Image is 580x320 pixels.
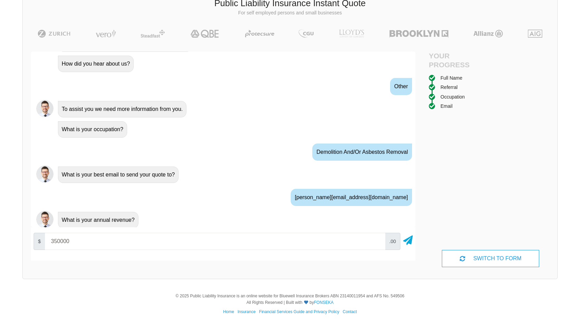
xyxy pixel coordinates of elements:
[312,144,412,161] div: Demolition and/or Asbestos Removal
[314,300,334,305] a: FONSEKA
[296,30,316,38] img: CGU | Public Liability Insurance
[58,212,138,228] div: What is your annual revenue?
[387,30,451,38] img: Brooklyn | Public Liability Insurance
[429,52,491,69] h4: Your Progress
[138,30,168,38] img: Steadfast | Public Liability Insurance
[440,74,462,82] div: Full Name
[36,100,53,117] img: Chatbot | PLI
[291,189,412,206] div: [PERSON_NAME][EMAIL_ADDRESS][DOMAIN_NAME]
[259,309,339,314] a: Financial Services Guide and Privacy Policy
[335,30,368,38] img: LLOYD's | Public Liability Insurance
[242,30,277,38] img: Protecsure | Public Liability Insurance
[34,233,45,250] span: $
[440,93,465,101] div: Occupation
[58,121,127,138] div: What is your occupation?
[440,102,452,110] div: Email
[442,250,539,267] div: SWITCH TO FORM
[385,233,400,250] span: .00
[45,233,385,250] input: Your annual revenue
[238,309,256,314] a: Insurance
[390,78,412,95] div: Other
[58,56,134,72] div: How did you hear about us?
[36,211,53,228] img: Chatbot | PLI
[186,30,223,38] img: QBE | Public Liability Insurance
[440,83,458,91] div: Referral
[470,30,506,38] img: Allianz | Public Liability Insurance
[36,165,53,183] img: Chatbot | PLI
[525,30,545,38] img: AIG | Public Liability Insurance
[58,101,186,117] div: To assist you we need more information from you.
[223,309,234,314] a: Home
[58,167,179,183] div: What is your best email to send your quote to?
[28,10,552,16] p: For self employed persons and small businesses
[93,30,119,38] img: Vero | Public Liability Insurance
[35,30,73,38] img: Zurich | Public Liability Insurance
[343,309,357,314] a: Contact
